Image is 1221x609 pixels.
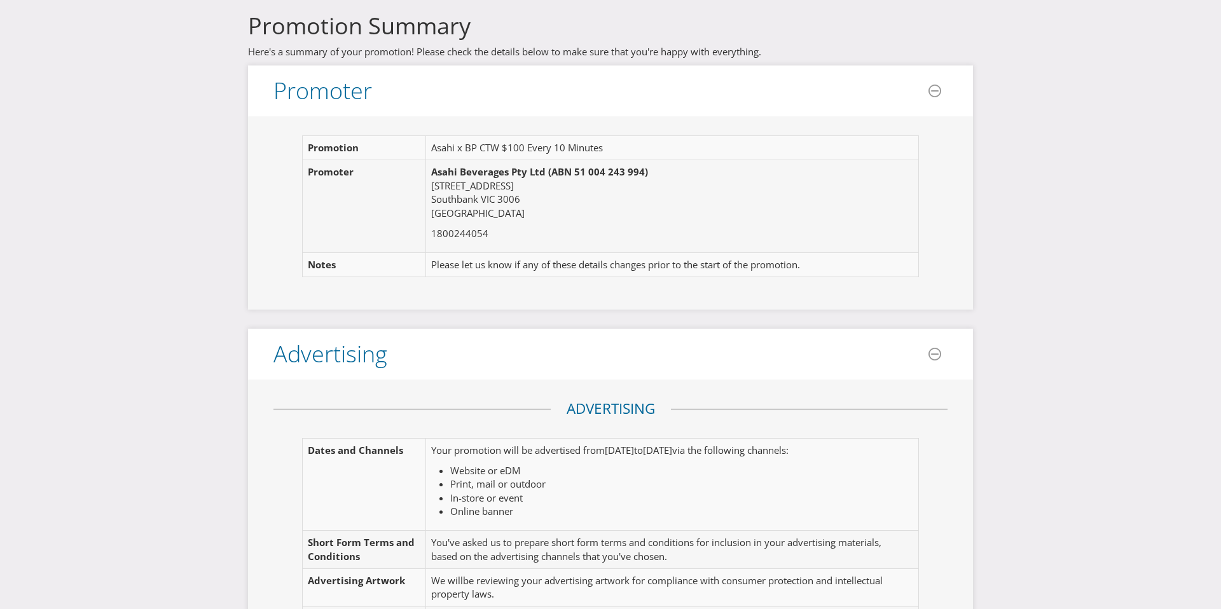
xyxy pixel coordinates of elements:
[431,444,605,456] span: Your promotion will be advertised from
[605,444,634,456] span: [DATE]
[551,399,671,419] legend: Advertising
[450,464,520,477] span: Website or eDM
[303,569,426,607] td: Advertising Artwork
[431,165,546,178] span: Asahi Beverages Pty Ltd
[450,505,513,517] span: Online banner
[303,252,426,277] td: Notes
[273,341,387,367] h3: Advertising
[303,531,426,569] td: Short Form Terms and Conditions
[248,45,973,58] p: Here's a summary of your promotion! Please check the details below to make sure that you're happy...
[425,136,905,160] td: Asahi x BP CTW $100 Every 10 Minutes
[672,444,789,456] span: via the following channels:
[431,574,883,600] span: be reviewing your advertising artwork for compliance with consumer protection and intellectual pr...
[481,193,495,205] span: VIC
[497,193,520,205] span: 3006
[425,252,905,277] td: Please let us know if any of these details changes prior to the start of the promotion.
[431,574,463,587] span: We will
[308,165,354,178] span: Promoter
[303,439,426,531] td: Dates and Channels
[450,477,546,490] span: Print, mail or outdoor
[303,136,426,160] td: Promotion
[431,179,514,192] span: [STREET_ADDRESS]
[431,207,525,219] span: [GEOGRAPHIC_DATA]
[248,13,973,39] h3: Promotion Summary
[643,444,672,456] span: [DATE]
[273,75,372,106] span: Promoter
[548,165,648,178] span: (ABN 51 004 243 994)
[431,193,478,205] span: Southbank
[431,227,900,240] p: 1800244054
[634,444,643,456] span: to
[431,536,881,562] span: You've asked us to prepare short form terms and conditions for inclusion in your advertising mate...
[450,491,523,504] span: In-store or event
